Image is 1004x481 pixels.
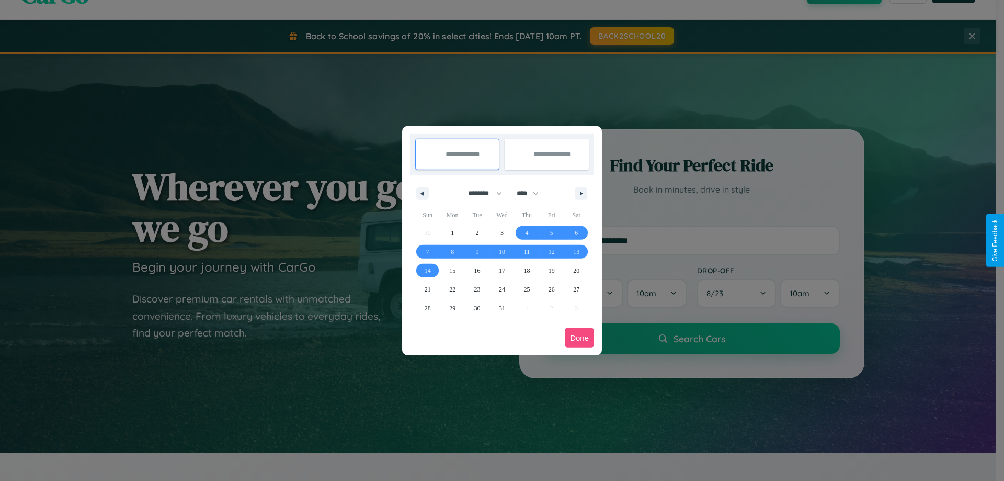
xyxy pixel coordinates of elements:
span: 23 [474,280,481,299]
button: 24 [489,280,514,299]
span: Tue [465,207,489,223]
div: Give Feedback [991,219,999,262]
span: 20 [573,261,579,280]
span: 29 [449,299,455,318]
span: Mon [440,207,464,223]
button: 18 [515,261,539,280]
button: 20 [564,261,589,280]
span: 16 [474,261,481,280]
span: 18 [523,261,530,280]
button: 14 [415,261,440,280]
span: Fri [539,207,564,223]
span: 30 [474,299,481,318]
button: 10 [489,242,514,261]
button: 8 [440,242,464,261]
span: 28 [425,299,431,318]
span: 9 [476,242,479,261]
span: 10 [499,242,505,261]
button: 31 [489,299,514,318]
span: 21 [425,280,431,299]
span: 3 [500,223,504,242]
span: 7 [426,242,429,261]
span: 6 [575,223,578,242]
button: 29 [440,299,464,318]
span: 27 [573,280,579,299]
span: 17 [499,261,505,280]
button: 27 [564,280,589,299]
span: 11 [524,242,530,261]
button: 6 [564,223,589,242]
button: 4 [515,223,539,242]
button: 7 [415,242,440,261]
button: 15 [440,261,464,280]
span: Wed [489,207,514,223]
span: 8 [451,242,454,261]
button: 26 [539,280,564,299]
span: 24 [499,280,505,299]
span: 31 [499,299,505,318]
span: 2 [476,223,479,242]
button: 17 [489,261,514,280]
button: 5 [539,223,564,242]
button: 11 [515,242,539,261]
button: 2 [465,223,489,242]
span: 22 [449,280,455,299]
button: 28 [415,299,440,318]
span: 12 [549,242,555,261]
button: 12 [539,242,564,261]
button: 30 [465,299,489,318]
span: 15 [449,261,455,280]
span: 4 [525,223,528,242]
button: 3 [489,223,514,242]
span: 25 [523,280,530,299]
button: 16 [465,261,489,280]
span: 19 [549,261,555,280]
span: Sat [564,207,589,223]
button: 21 [415,280,440,299]
button: 13 [564,242,589,261]
button: 23 [465,280,489,299]
button: 1 [440,223,464,242]
button: Done [565,328,594,348]
span: 5 [550,223,553,242]
span: 13 [573,242,579,261]
span: Thu [515,207,539,223]
button: 19 [539,261,564,280]
button: 22 [440,280,464,299]
span: Sun [415,207,440,223]
button: 9 [465,242,489,261]
span: 26 [549,280,555,299]
span: 14 [425,261,431,280]
span: 1 [451,223,454,242]
button: 25 [515,280,539,299]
